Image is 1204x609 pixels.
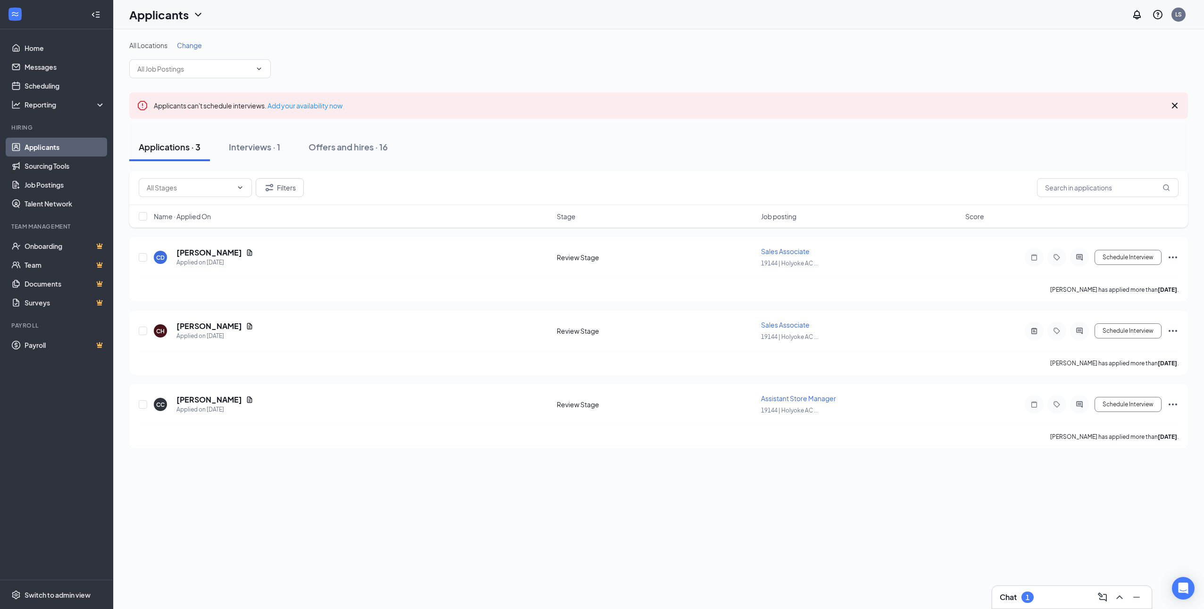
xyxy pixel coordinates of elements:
svg: QuestionInfo [1152,9,1163,20]
h5: [PERSON_NAME] [176,395,242,405]
a: Sourcing Tools [25,156,105,175]
svg: Ellipses [1167,399,1179,410]
div: Applied on [DATE] [176,331,253,341]
span: Change [177,41,202,49]
div: Applied on [DATE] [176,258,253,267]
svg: Note [1028,401,1040,408]
span: Assistant Store Manager [761,394,836,403]
svg: Document [246,322,253,330]
span: All Locations [129,41,167,49]
div: Offers and hires · 16 [309,141,388,153]
p: [PERSON_NAME] has applied more than . [1050,433,1179,441]
span: Job posting [761,212,796,221]
input: Search in applications [1037,178,1179,197]
b: [DATE] [1158,360,1177,367]
a: SurveysCrown [25,293,105,312]
svg: Minimize [1131,592,1142,603]
h3: Chat [1000,592,1017,602]
div: CH [156,327,165,335]
div: Interviews · 1 [229,141,280,153]
div: Review Stage [557,400,755,409]
div: Review Stage [557,253,755,262]
a: Add your availability now [268,101,343,110]
h5: [PERSON_NAME] [176,247,242,258]
a: Scheduling [25,76,105,95]
svg: Error [137,100,148,111]
a: Applicants [25,138,105,156]
svg: WorkstreamLogo [10,9,20,19]
span: Applicants can't schedule interviews. [154,101,343,110]
input: All Job Postings [137,64,251,74]
b: [DATE] [1158,433,1177,440]
a: Talent Network [25,194,105,213]
h1: Applicants [129,7,189,23]
span: 19144 | Holyoke AC ... [761,260,818,267]
button: Filter Filters [256,178,304,197]
span: Stage [557,212,576,221]
div: Team Management [11,222,103,230]
div: Applied on [DATE] [176,405,253,414]
svg: ChevronUp [1114,592,1125,603]
svg: ActiveChat [1074,327,1085,335]
span: 19144 | Holyoke AC ... [761,333,818,340]
svg: Analysis [11,100,21,109]
svg: ActiveChat [1074,401,1085,408]
a: Job Postings [25,175,105,194]
span: Sales Associate [761,321,810,329]
span: Sales Associate [761,247,810,255]
a: PayrollCrown [25,336,105,354]
svg: MagnifyingGlass [1162,184,1170,191]
a: TeamCrown [25,255,105,274]
svg: ActiveNote [1028,327,1040,335]
div: Review Stage [557,326,755,336]
div: Hiring [11,123,103,132]
button: Schedule Interview [1095,323,1162,338]
svg: ChevronDown [255,65,263,73]
svg: Ellipses [1167,325,1179,337]
svg: ComposeMessage [1097,592,1108,603]
svg: Document [246,249,253,256]
svg: Note [1028,254,1040,261]
input: All Stages [147,182,233,193]
div: 1 [1026,593,1029,601]
button: ChevronUp [1112,590,1127,605]
svg: ChevronDown [192,9,204,20]
span: Name · Applied On [154,212,211,221]
svg: Collapse [91,10,100,19]
svg: Tag [1051,401,1062,408]
svg: ActiveChat [1074,254,1085,261]
a: DocumentsCrown [25,274,105,293]
svg: Tag [1051,254,1062,261]
button: Schedule Interview [1095,397,1162,412]
svg: Notifications [1131,9,1143,20]
button: Minimize [1129,590,1144,605]
span: 19144 | Holyoke AC ... [761,407,818,414]
h5: [PERSON_NAME] [176,321,242,331]
svg: Settings [11,590,21,600]
p: [PERSON_NAME] has applied more than . [1050,359,1179,367]
a: OnboardingCrown [25,237,105,255]
b: [DATE] [1158,286,1177,293]
a: Home [25,39,105,58]
div: CD [156,254,165,262]
p: [PERSON_NAME] has applied more than . [1050,286,1179,294]
a: Messages [25,58,105,76]
svg: ChevronDown [236,184,244,191]
svg: Tag [1051,327,1062,335]
svg: Cross [1169,100,1180,111]
div: Payroll [11,321,103,329]
svg: Ellipses [1167,252,1179,263]
div: Reporting [25,100,106,109]
div: CC [156,401,165,409]
span: Score [965,212,984,221]
svg: Filter [264,182,275,193]
div: Open Intercom Messenger [1172,577,1195,600]
div: Applications · 3 [139,141,201,153]
div: Switch to admin view [25,590,91,600]
button: Schedule Interview [1095,250,1162,265]
div: LS [1175,10,1182,18]
button: ComposeMessage [1095,590,1110,605]
svg: Document [246,396,253,403]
